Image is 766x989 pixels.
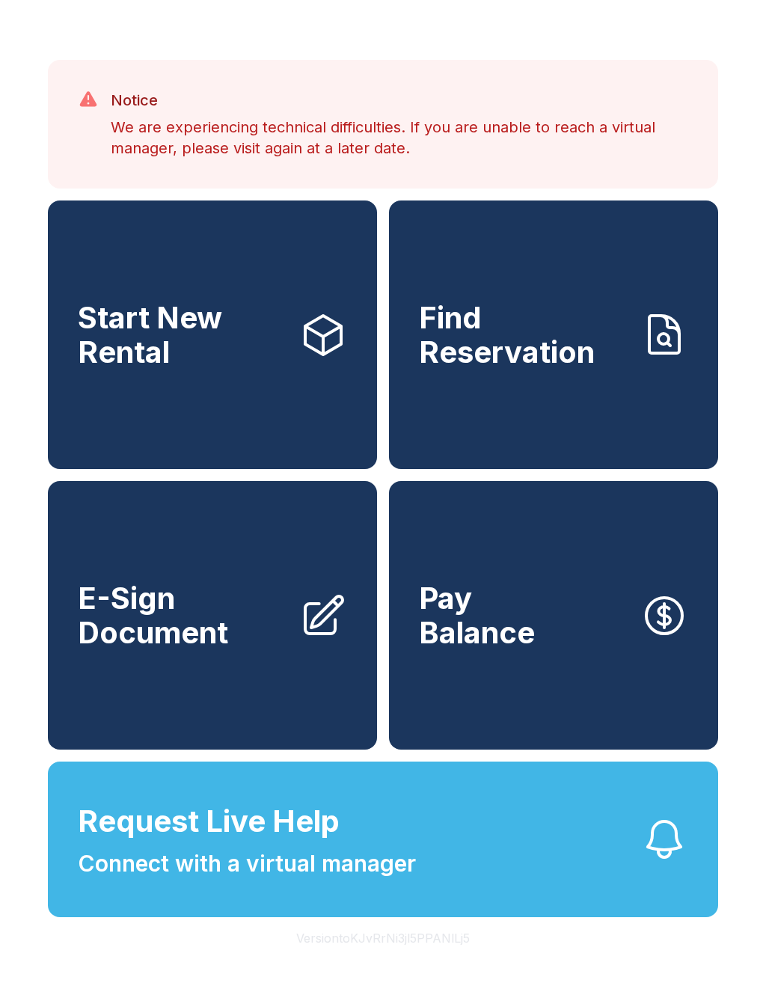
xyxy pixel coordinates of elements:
[111,90,688,111] div: Notice
[419,581,535,649] span: Pay Balance
[48,481,377,750] a: E-Sign Document
[389,481,718,750] button: PayBalance
[78,847,416,881] span: Connect with a virtual manager
[48,762,718,917] button: Request Live HelpConnect with a virtual manager
[78,799,340,844] span: Request Live Help
[284,917,482,959] button: VersiontoKJvRrNi3jl5PPANlLj5
[111,117,688,159] div: We are experiencing technical difficulties. If you are unable to reach a virtual manager, please ...
[78,581,287,649] span: E-Sign Document
[419,301,628,369] span: Find Reservation
[389,200,718,469] a: Find Reservation
[78,301,287,369] span: Start New Rental
[48,200,377,469] a: Start New Rental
